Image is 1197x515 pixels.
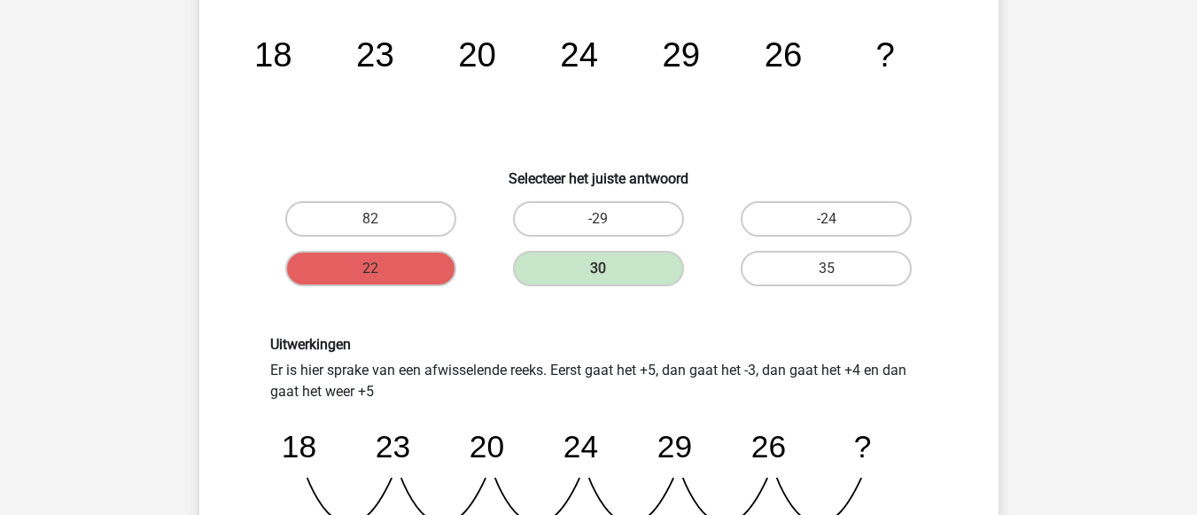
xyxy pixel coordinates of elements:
[741,201,912,237] label: -24
[469,429,503,464] tspan: 20
[513,251,684,286] label: 30
[228,156,970,187] h6: Selecteer het juiste antwoord
[458,35,496,74] tspan: 20
[285,251,456,286] label: 22
[375,429,409,464] tspan: 23
[356,35,394,74] tspan: 23
[563,429,597,464] tspan: 24
[662,35,700,74] tspan: 29
[875,35,894,74] tspan: ?
[253,35,291,74] tspan: 18
[513,201,684,237] label: -29
[741,251,912,286] label: 35
[285,201,456,237] label: 82
[560,35,598,74] tspan: 24
[853,429,871,464] tspan: ?
[764,35,802,74] tspan: 26
[657,429,691,464] tspan: 29
[750,429,785,464] tspan: 26
[270,336,928,353] h6: Uitwerkingen
[281,429,315,464] tspan: 18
